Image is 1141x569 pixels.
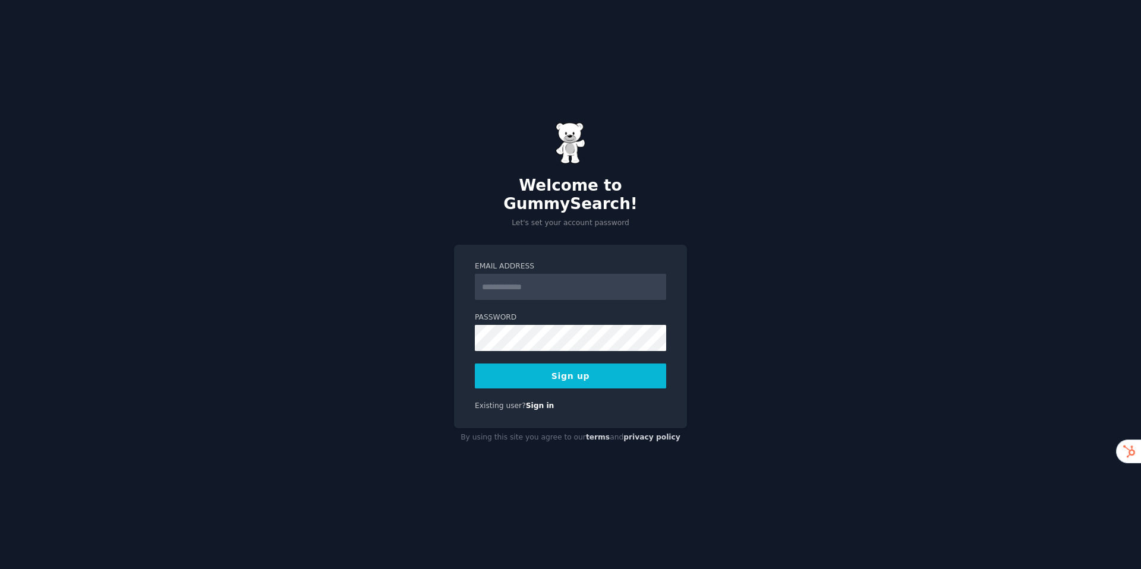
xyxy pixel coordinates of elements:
[475,402,526,410] span: Existing user?
[586,433,610,441] a: terms
[454,176,687,214] h2: Welcome to GummySearch!
[475,363,666,388] button: Sign up
[475,312,666,323] label: Password
[454,218,687,229] p: Let's set your account password
[623,433,680,441] a: privacy policy
[475,261,666,272] label: Email Address
[526,402,554,410] a: Sign in
[454,428,687,447] div: By using this site you agree to our and
[556,122,585,164] img: Gummy Bear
